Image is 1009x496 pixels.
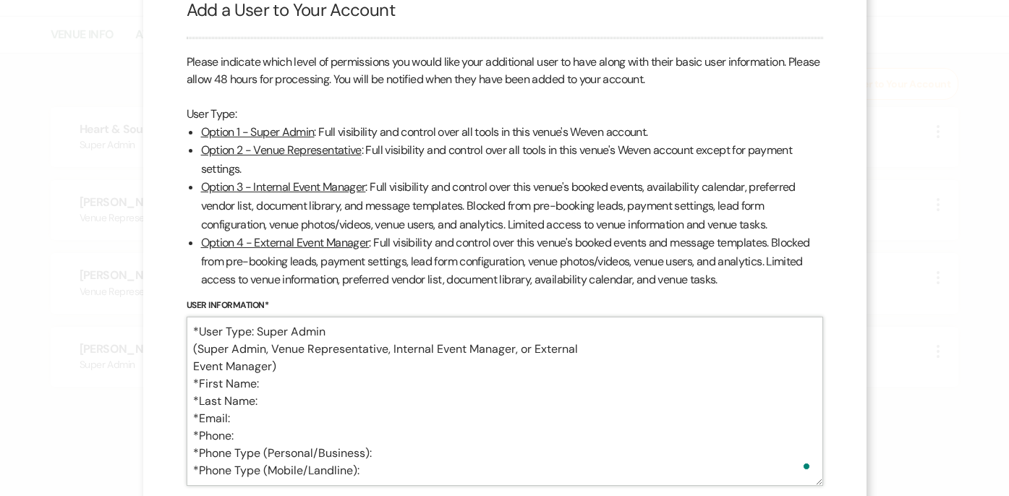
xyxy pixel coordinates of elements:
[201,179,366,194] u: Option 3 - Internal Event Manager
[201,141,823,178] li: : Full visibility and control over all tools in this venue's Weven account except for payment set...
[201,123,823,142] li: : Full visibility and control over all tools in this venue's Weven account.
[201,178,823,234] li: : Full visibility and control over this venue's booked events, availability calendar, preferred v...
[201,234,823,289] li: : Full visibility and control over this venue's booked events and message templates. Blocked from...
[201,235,370,250] u: Option 4 - External Event Manager
[201,124,315,140] u: Option 1 - Super Admin
[187,298,823,314] label: User Information*
[187,54,823,289] div: Please indicate which level of permissions you would like your additional user to have along with...
[187,317,823,486] textarea: To enrich screen reader interactions, please activate Accessibility in Grammarly extension settings
[201,142,362,158] u: Option 2 - Venue Representative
